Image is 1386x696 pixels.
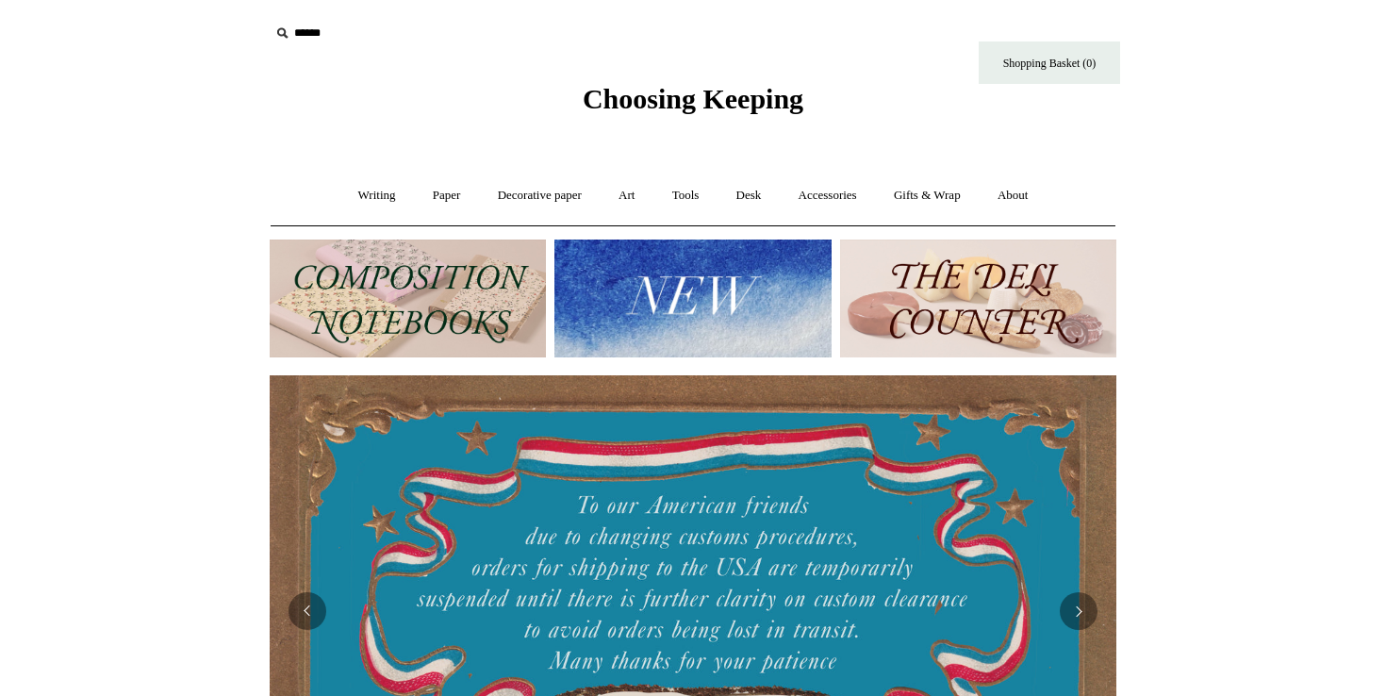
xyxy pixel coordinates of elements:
a: Shopping Basket (0) [979,41,1120,84]
a: Accessories [782,171,874,221]
span: Choosing Keeping [583,83,803,114]
a: Paper [416,171,478,221]
button: Next [1060,592,1097,630]
a: Art [602,171,652,221]
a: Writing [341,171,413,221]
img: New.jpg__PID:f73bdf93-380a-4a35-bcfe-7823039498e1 [554,240,831,357]
img: 202302 Composition ledgers.jpg__PID:69722ee6-fa44-49dd-a067-31375e5d54ec [270,240,546,357]
a: About [981,171,1046,221]
img: The Deli Counter [840,240,1116,357]
a: Decorative paper [481,171,599,221]
button: Previous [289,592,326,630]
a: Gifts & Wrap [877,171,978,221]
a: Tools [655,171,717,221]
a: Desk [719,171,779,221]
a: Choosing Keeping [583,98,803,111]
